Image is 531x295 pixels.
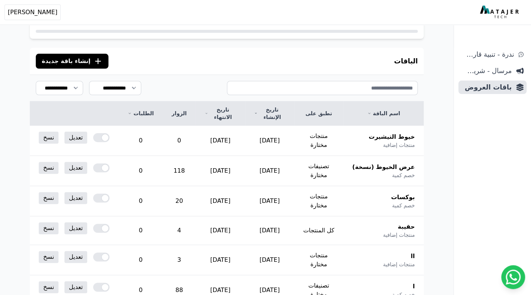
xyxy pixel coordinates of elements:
a: نسخ [39,132,59,144]
td: [DATE] [196,245,245,275]
td: [DATE] [245,126,294,156]
td: منتجات مختارة [294,186,343,216]
td: 0 [118,245,162,275]
td: [DATE] [245,245,294,275]
td: 0 [118,126,162,156]
td: منتجات مختارة [294,245,343,275]
span: خصم كمية [392,202,415,209]
h3: الباقات [394,56,418,66]
td: 0 [163,126,196,156]
span: [PERSON_NAME] [8,8,57,17]
td: 0 [118,216,162,245]
a: تعديل [64,192,87,204]
button: إنشاء باقة جديدة [36,54,108,69]
td: [DATE] [196,126,245,156]
td: 118 [163,156,196,186]
a: نسخ [39,281,59,293]
td: 0 [118,186,162,216]
th: تطبق على [294,101,343,126]
td: [DATE] [245,186,294,216]
a: اسم الباقة [352,110,415,117]
span: خيوط التيشيرت [369,132,415,141]
a: نسخ [39,162,59,174]
a: تاريخ الانتهاء [205,106,236,121]
td: 3 [163,245,196,275]
button: [PERSON_NAME] [4,4,61,20]
a: تعديل [64,251,87,263]
td: [DATE] [196,216,245,245]
span: ندرة - تنبية قارب علي النفاذ [461,49,514,60]
a: نسخ [39,251,59,263]
span: منتجات إضافية [383,261,415,268]
td: [DATE] [196,156,245,186]
a: تاريخ الإنشاء [254,106,285,121]
td: [DATE] [196,186,245,216]
span: عرض الخيوط (نسخة) [352,163,415,172]
td: [DATE] [245,216,294,245]
td: 0 [118,156,162,186]
span: باقات العروض [461,82,512,92]
td: 20 [163,186,196,216]
span: حقيبة [398,222,415,231]
th: الزوار [163,101,196,126]
span: خصم كمية [392,172,415,179]
span: منتجات إضافية [383,231,415,239]
span: مرسال - شريط دعاية [461,66,512,76]
td: منتجات مختارة [294,126,343,156]
td: تصنيفات مختارة [294,156,343,186]
a: نسخ [39,222,59,234]
span: ا [413,282,415,291]
a: الطلبات [127,110,154,117]
td: 4 [163,216,196,245]
img: MatajerTech Logo [480,6,521,19]
a: تعديل [64,162,87,174]
span: إنشاء باقة جديدة [42,57,91,66]
td: [DATE] [245,156,294,186]
a: تعديل [64,222,87,234]
a: نسخ [39,192,59,204]
a: تعديل [64,132,87,144]
a: تعديل [64,281,87,293]
td: كل المنتجات [294,216,343,245]
span: منتجات إضافية [383,141,415,149]
span: بوكسات [391,193,415,202]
